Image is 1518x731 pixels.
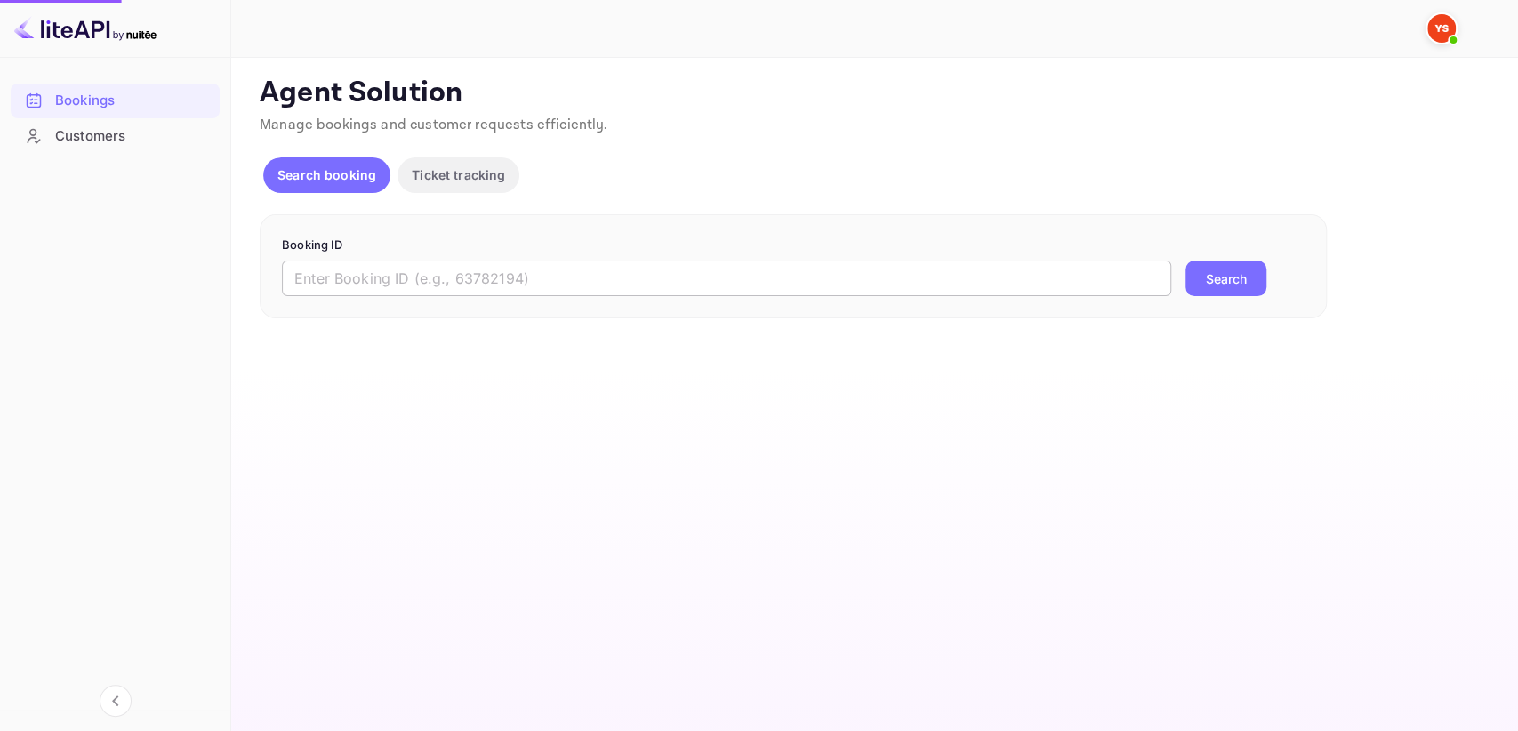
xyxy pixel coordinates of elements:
[412,165,505,184] p: Ticket tracking
[282,261,1171,296] input: Enter Booking ID (e.g., 63782194)
[11,84,220,116] a: Bookings
[14,14,157,43] img: LiteAPI logo
[55,126,211,147] div: Customers
[100,685,132,717] button: Collapse navigation
[260,76,1486,111] p: Agent Solution
[55,91,211,111] div: Bookings
[260,116,608,134] span: Manage bookings and customer requests efficiently.
[1427,14,1456,43] img: Yandex Support
[282,237,1305,254] p: Booking ID
[11,119,220,152] a: Customers
[1185,261,1266,296] button: Search
[11,84,220,118] div: Bookings
[11,119,220,154] div: Customers
[277,165,376,184] p: Search booking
